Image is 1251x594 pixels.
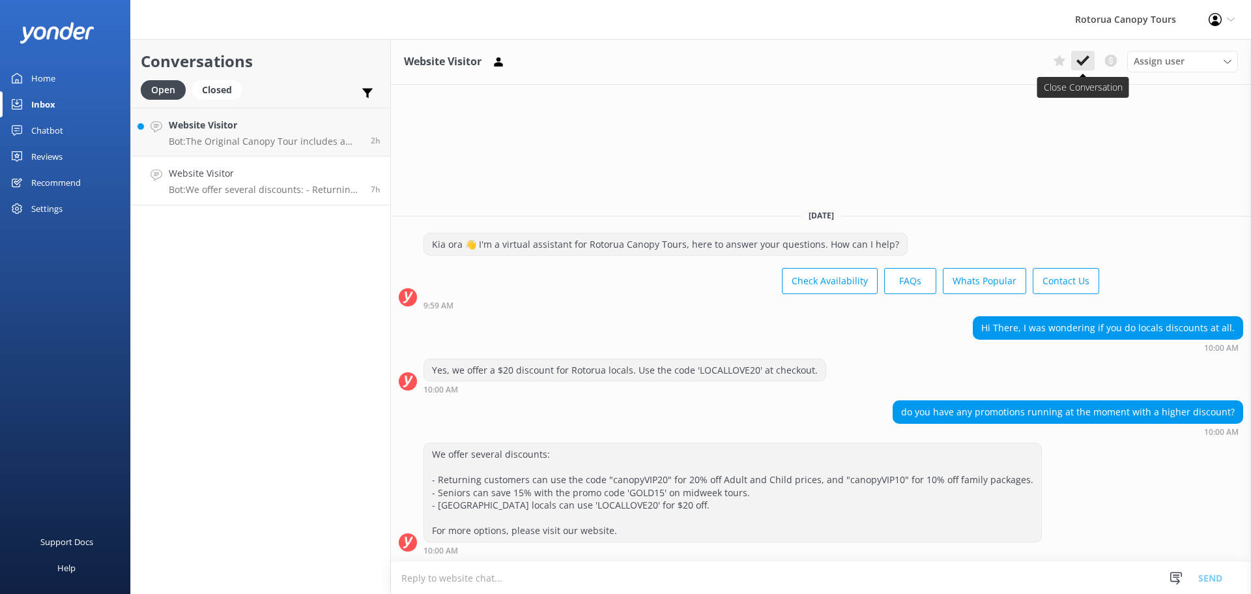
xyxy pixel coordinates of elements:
[20,22,94,44] img: yonder-white-logo.png
[57,555,76,581] div: Help
[973,317,1243,339] div: Hi There, I was wondering if you do locals discounts at all.
[424,301,1099,310] div: Oct 02 2025 09:59am (UTC +13:00) Pacific/Auckland
[192,80,242,100] div: Closed
[943,268,1026,294] button: Whats Popular
[141,80,186,100] div: Open
[1127,51,1238,72] div: Assign User
[893,401,1243,423] div: do you have any promotions running at the moment with a higher discount?
[141,82,192,97] a: Open
[973,343,1243,352] div: Oct 02 2025 10:00am (UTC +13:00) Pacific/Auckland
[782,268,878,294] button: Check Availability
[893,427,1243,436] div: Oct 02 2025 10:00am (UTC +13:00) Pacific/Auckland
[424,547,458,555] strong: 10:00 AM
[31,91,55,117] div: Inbox
[131,156,390,205] a: Website VisitorBot:We offer several discounts: - Returning customers can use the code "canopyVIP2...
[404,53,482,70] h3: Website Visitor
[1033,268,1099,294] button: Contact Us
[1204,428,1239,436] strong: 10:00 AM
[31,117,63,143] div: Chatbot
[31,170,81,196] div: Recommend
[31,143,63,170] div: Reviews
[169,184,361,196] p: Bot: We offer several discounts: - Returning customers can use the code "canopyVIP20" for 20% off...
[424,385,826,394] div: Oct 02 2025 10:00am (UTC +13:00) Pacific/Auckland
[424,302,453,310] strong: 9:59 AM
[31,196,63,222] div: Settings
[884,268,936,294] button: FAQs
[1204,344,1239,352] strong: 10:00 AM
[1134,54,1185,68] span: Assign user
[371,184,381,195] span: Oct 02 2025 10:00am (UTC +13:00) Pacific/Auckland
[169,166,361,181] h4: Website Visitor
[424,443,1041,542] div: We offer several discounts: - Returning customers can use the code "canopyVIP20" for 20% off Adul...
[424,546,1042,555] div: Oct 02 2025 10:00am (UTC +13:00) Pacific/Auckland
[141,49,381,74] h2: Conversations
[169,118,361,132] h4: Website Visitor
[31,65,55,91] div: Home
[801,210,842,221] span: [DATE]
[424,233,907,256] div: Kia ora 👋 I'm a virtual assistant for Rotorua Canopy Tours, here to answer your questions. How ca...
[424,359,826,381] div: Yes, we offer a $20 discount for Rotorua locals. Use the code 'LOCALLOVE20' at checkout.
[424,386,458,394] strong: 10:00 AM
[40,529,93,555] div: Support Docs
[371,135,381,146] span: Oct 02 2025 02:37pm (UTC +13:00) Pacific/Auckland
[169,136,361,147] p: Bot: The Original Canopy Tour includes a mixture of ziplines and walking. If you can comfortably ...
[192,82,248,97] a: Closed
[131,108,390,156] a: Website VisitorBot:The Original Canopy Tour includes a mixture of ziplines and walking. If you ca...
